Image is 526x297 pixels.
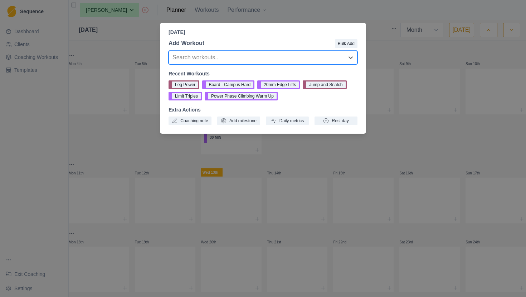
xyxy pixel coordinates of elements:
[169,80,199,89] button: Leg Power
[335,39,357,48] button: Bulk Add
[205,92,278,100] button: Power Phase Climbing Warm Up
[169,92,202,100] button: Limit Triples
[169,29,357,36] p: [DATE]
[169,70,357,78] p: Recent Workouts
[303,80,346,89] button: Jump and Snatch
[315,117,357,125] button: Rest day
[266,117,309,125] button: Daily metrics
[257,80,300,89] button: 20mm Edge Lifts
[169,39,204,48] p: Add Workout
[202,80,254,89] button: Board - Campus Hard
[169,106,357,114] p: Extra Actions
[169,117,211,125] button: Coaching note
[217,117,260,125] button: Add milestone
